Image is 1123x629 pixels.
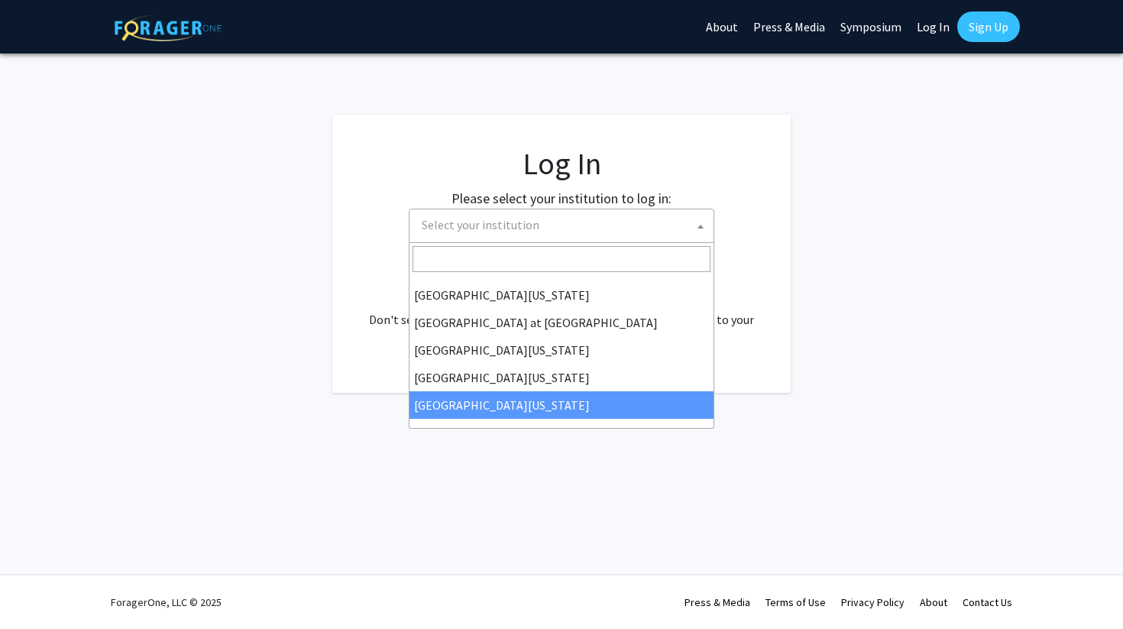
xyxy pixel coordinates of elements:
span: Select your institution [416,209,714,241]
li: [PERSON_NAME][GEOGRAPHIC_DATA] [409,419,714,446]
div: No account? . Don't see your institution? about bringing ForagerOne to your institution. [363,274,760,347]
span: Select your institution [409,209,714,243]
li: [GEOGRAPHIC_DATA][US_STATE] [409,391,714,419]
li: [GEOGRAPHIC_DATA][US_STATE] [409,364,714,391]
img: ForagerOne Logo [115,15,222,41]
a: Contact Us [963,595,1012,609]
label: Please select your institution to log in: [451,188,672,209]
a: About [920,595,947,609]
li: [GEOGRAPHIC_DATA] at [GEOGRAPHIC_DATA] [409,309,714,336]
li: [GEOGRAPHIC_DATA][US_STATE] [409,281,714,309]
a: Sign Up [957,11,1020,42]
input: Search [413,246,710,272]
a: Privacy Policy [841,595,905,609]
div: ForagerOne, LLC © 2025 [111,576,222,629]
h1: Log In [363,145,760,182]
span: Select your institution [422,217,539,232]
li: [GEOGRAPHIC_DATA][US_STATE] [409,336,714,364]
iframe: Chat [11,560,65,618]
a: Press & Media [684,595,750,609]
a: Terms of Use [765,595,826,609]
